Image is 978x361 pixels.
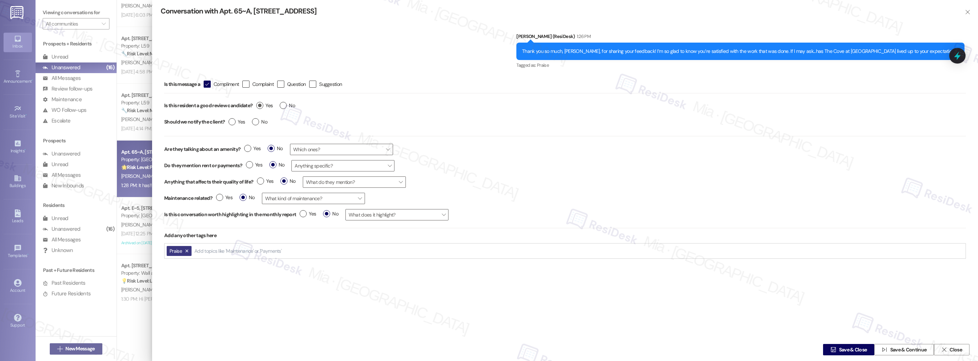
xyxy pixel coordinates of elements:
span: Question [287,81,306,88]
span: What do they mention? [303,176,406,188]
span: Complaint [252,81,274,88]
div: [PERSON_NAME] (ResiDesk) [516,33,964,43]
label: Maintenance related? [164,195,213,202]
span: Yes [244,145,260,152]
span: Praise [537,62,549,68]
span: Suggestion [319,81,342,88]
label: Anything that affects their quality of life? [164,178,253,186]
span: Yes [246,161,262,169]
button: Praise [167,246,192,256]
span: Which ones? [290,144,393,155]
span: Praise [170,248,182,254]
span: Save & Close [839,346,867,354]
span: Yes [229,118,245,126]
i:  [965,9,970,15]
span: No [280,177,296,185]
div: Thank you so much, [PERSON_NAME], for sharing your feedback! I’m so glad to know you’re satisfied... [522,48,959,55]
span: Anything specific? [291,160,394,171]
i:  [205,81,209,88]
div: Conversation with Apt. 65~A, [STREET_ADDRESS] [161,6,953,16]
span: Save & Continue [890,346,927,354]
div: 1:26 PM [575,33,591,40]
span: Yes [300,210,316,218]
span: Yes [257,177,273,185]
div: Tagged as: [516,60,964,70]
span: Is this message a [164,81,200,88]
span: No [269,161,285,169]
span: What kind of maintenance? [262,193,365,204]
button: Save & Close [823,344,874,355]
span: No [240,194,255,201]
button: Save & Continue [874,344,934,355]
label: Are they talking about an amenity? [164,146,241,153]
label: Is this conversation worth highlighting in the monthly report [164,211,296,218]
label: Do they mention rent or payments? [164,162,242,169]
span: No [268,145,283,152]
span: What does it highlight? [345,209,448,220]
div: Add any other tags here [164,228,966,243]
span: Close [950,346,962,354]
i:  [882,347,887,352]
button: Close [934,344,969,355]
label: Should we notify the client? [164,116,225,127]
i:  [941,347,947,352]
i:  [831,347,836,352]
span: Compliment [214,81,239,88]
input: Add topics like 'Maintenance' or 'Payments' [194,248,283,254]
span: Yes [256,102,273,109]
span: Yes [216,194,232,201]
span: No [280,102,295,109]
span: No [252,118,267,126]
span: No [323,210,338,218]
label: Is this resident a good review candidate? [164,100,253,111]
